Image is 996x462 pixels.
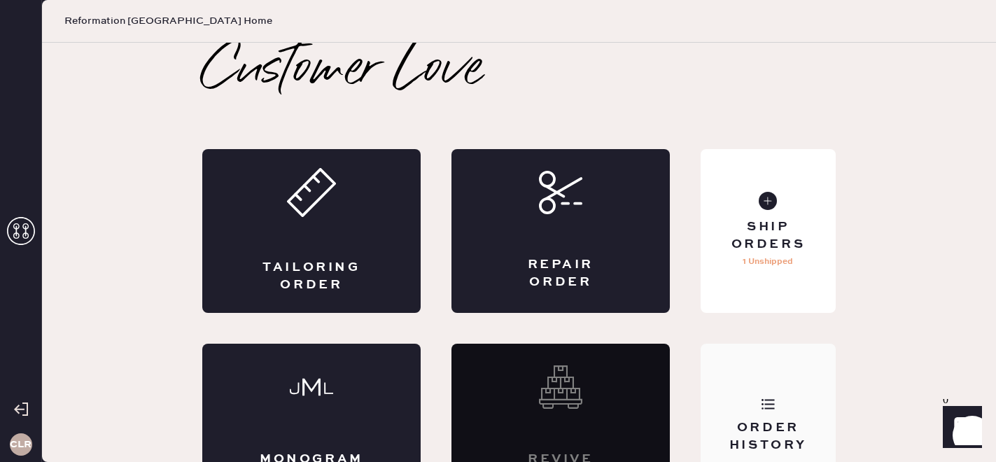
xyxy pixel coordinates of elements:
[712,419,825,454] div: Order History
[712,218,825,253] div: Ship Orders
[64,14,272,28] span: Reformation [GEOGRAPHIC_DATA] Home
[930,399,990,459] iframe: Front Chat
[743,253,793,270] p: 1 Unshipped
[507,256,614,291] div: Repair Order
[10,440,31,449] h3: CLR
[202,43,483,99] h2: Customer Love
[258,259,365,294] div: Tailoring Order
